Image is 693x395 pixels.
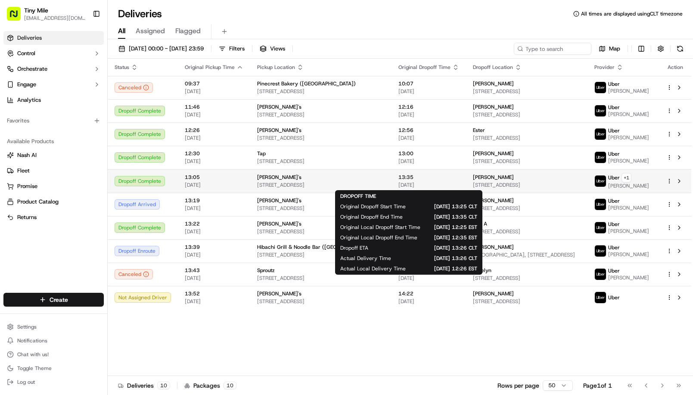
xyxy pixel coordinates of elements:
span: 13:19 [185,197,243,204]
button: Tiny Mile[EMAIL_ADDRESS][DOMAIN_NAME] [3,3,89,24]
p: Welcome 👋 [9,34,157,48]
span: [DATE] 13:26 CLT [382,245,477,251]
span: [STREET_ADDRESS] [257,135,385,141]
span: [EMAIL_ADDRESS][DOMAIN_NAME] [24,15,86,22]
div: Start new chat [29,82,141,91]
span: [STREET_ADDRESS] [473,228,581,235]
span: DROPOFF TIME [340,193,376,200]
img: Nash [9,9,26,26]
div: 💻 [73,126,80,133]
button: Product Catalog [3,195,104,209]
span: [STREET_ADDRESS] [257,275,385,282]
a: 📗Knowledge Base [5,122,69,137]
span: 12:16 [398,103,459,110]
button: Returns [3,210,104,224]
div: Page 1 of 1 [583,381,612,390]
span: Uber [608,174,620,181]
span: API Documentation [81,125,138,134]
span: [DATE] 12:35 EST [431,234,477,241]
button: Promise [3,179,104,193]
span: Log out [17,379,35,386]
button: Orchestrate [3,62,104,76]
span: [PERSON_NAME]'s [257,103,301,110]
span: Create [50,295,68,304]
span: 10:07 [398,80,459,87]
button: Log out [3,376,104,388]
button: [DATE] 00:00 - [DATE] 23:59 [115,43,208,55]
span: [PERSON_NAME] [608,157,649,164]
span: [PERSON_NAME]'s [257,127,301,134]
span: Sproutz [257,267,275,274]
span: Uber [608,150,620,157]
span: [DATE] [398,298,459,305]
span: [STREET_ADDRESS] [257,182,385,188]
span: Tap [257,150,266,157]
span: [STREET_ADDRESS] [257,205,385,212]
div: Action [666,64,684,71]
div: 📗 [9,126,16,133]
span: [DATE] 13:25 CLT [420,203,477,210]
span: [DATE] [185,182,243,188]
button: Canceled [115,82,153,93]
span: Settings [17,323,37,330]
img: uber-new-logo.jpeg [595,152,606,163]
img: uber-new-logo.jpeg [595,245,606,257]
button: Create [3,293,104,307]
span: Uber [608,197,620,204]
button: Settings [3,321,104,333]
span: [DATE] [185,228,243,235]
span: Original Dropoff Time [398,64,451,71]
img: uber-new-logo.jpeg [595,269,606,280]
span: [PERSON_NAME] [473,103,514,110]
a: Nash AI [7,151,100,159]
span: Returns [17,213,37,221]
span: Promise [17,182,37,190]
span: Engage [17,81,36,88]
div: We're available if you need us! [29,91,109,98]
a: 💻API Documentation [69,122,142,137]
div: Packages [184,381,236,390]
span: Uber [608,104,620,111]
span: [PERSON_NAME] [473,197,514,204]
a: Fleet [7,167,100,175]
span: Dropoff ETA [340,245,368,251]
span: Hibachi Grill & Noodle Bar ([GEOGRAPHIC_DATA]) [257,244,378,251]
span: Original Dropoff End Time [340,213,403,220]
a: Product Catalog [7,198,100,206]
span: Original Local Dropoff Start Time [340,224,420,231]
span: [PERSON_NAME] [608,88,649,94]
span: Product Catalog [17,198,59,206]
span: Notifications [17,337,47,344]
span: [DATE] [398,88,459,95]
span: [STREET_ADDRESS] [257,228,385,235]
div: Available Products [3,135,104,148]
span: 13:05 [185,174,243,181]
span: [STREET_ADDRESS] [473,135,581,141]
span: Pickup Location [257,64,295,71]
span: [GEOGRAPHIC_DATA], [STREET_ADDRESS] [473,251,581,258]
span: [PERSON_NAME]'s [257,220,301,227]
span: Orchestrate [17,65,47,73]
a: Deliveries [3,31,104,45]
img: uber-new-logo.jpeg [595,292,606,303]
span: [DATE] [398,111,459,118]
span: All [118,26,125,36]
span: [PERSON_NAME] [608,228,649,235]
span: 13:35 [398,174,459,181]
span: 11:46 [185,103,243,110]
span: [PERSON_NAME]'s [257,174,301,181]
span: 09:37 [185,80,243,87]
span: Uber [608,221,620,228]
button: Filters [215,43,249,55]
button: Canceled [115,269,153,279]
span: Pinecrest Bakery ([GEOGRAPHIC_DATA]) [257,80,356,87]
span: [DATE] 13:26 CLT [405,255,477,262]
span: 12:30 [185,150,243,157]
span: [STREET_ADDRESS] [473,275,581,282]
span: [DATE] 00:00 - [DATE] 23:59 [129,45,204,53]
img: uber-new-logo.jpeg [595,222,606,233]
a: Promise [7,182,100,190]
span: [PERSON_NAME] [473,174,514,181]
span: [DATE] [398,275,459,282]
span: [DATE] 12:26 EST [420,265,477,272]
